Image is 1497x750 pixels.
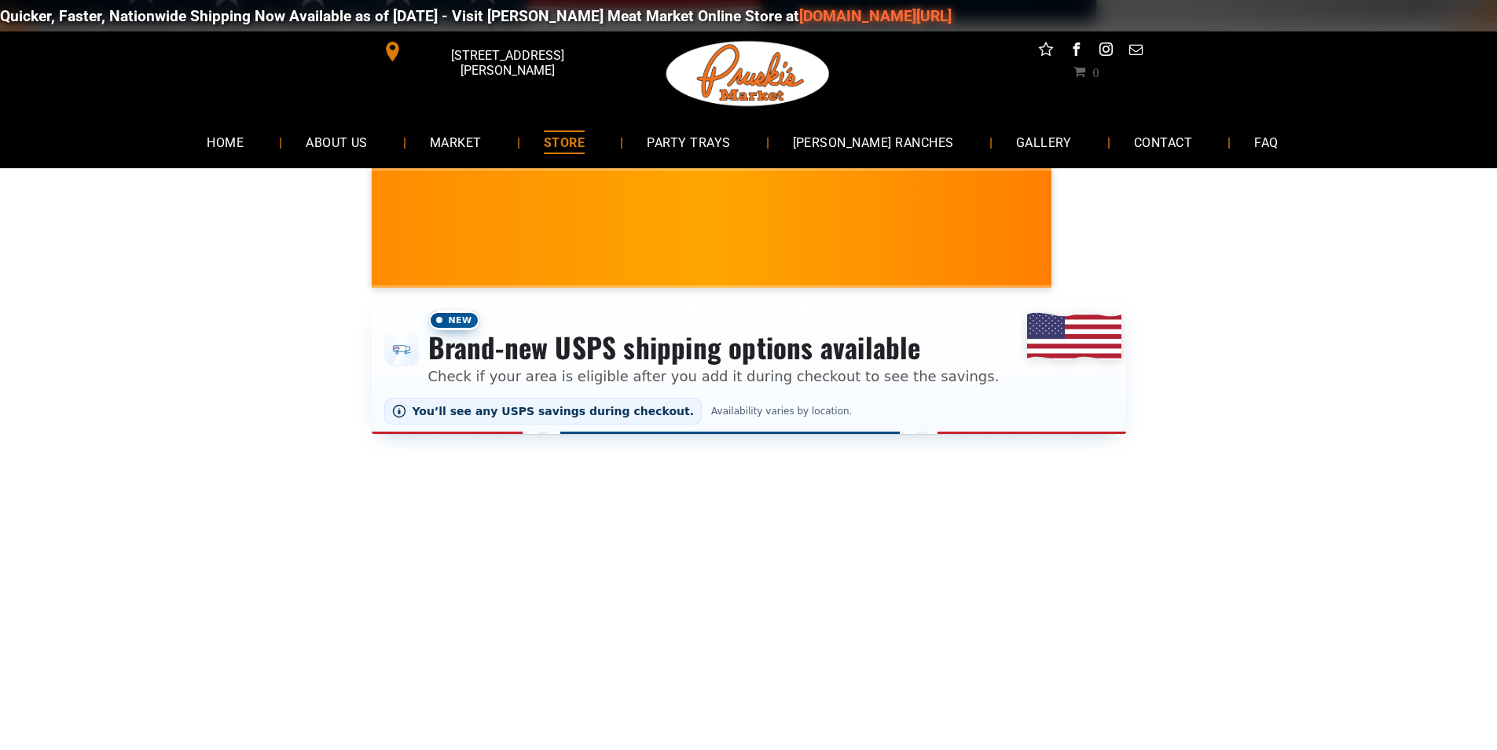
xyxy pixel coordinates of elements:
[372,39,612,64] a: [STREET_ADDRESS][PERSON_NAME]
[413,405,695,417] span: You’ll see any USPS savings during checkout.
[282,121,391,163] a: ABOUT US
[1046,239,1355,264] span: [PERSON_NAME] MARKET
[769,121,978,163] a: [PERSON_NAME] RANCHES
[428,366,1000,387] p: Check if your area is eligible after you add it during checkout to see the savings.
[428,330,1000,365] h3: Brand-new USPS shipping options available
[1110,121,1216,163] a: CONTACT
[405,40,608,86] span: [STREET_ADDRESS][PERSON_NAME]
[1092,65,1099,78] span: 0
[1125,39,1146,64] a: email
[372,300,1126,434] div: Shipping options announcement
[1095,39,1116,64] a: instagram
[1231,121,1301,163] a: FAQ
[708,406,855,417] span: Availability varies by location.
[992,121,1095,163] a: GALLERY
[623,121,754,163] a: PARTY TRAYS
[795,7,948,25] a: [DOMAIN_NAME][URL]
[183,121,267,163] a: HOME
[406,121,505,163] a: MARKET
[428,311,480,330] span: New
[520,121,608,163] a: STORE
[1036,39,1056,64] a: Social network
[1066,39,1086,64] a: facebook
[663,31,833,116] img: Pruski-s+Market+HQ+Logo2-1920w.png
